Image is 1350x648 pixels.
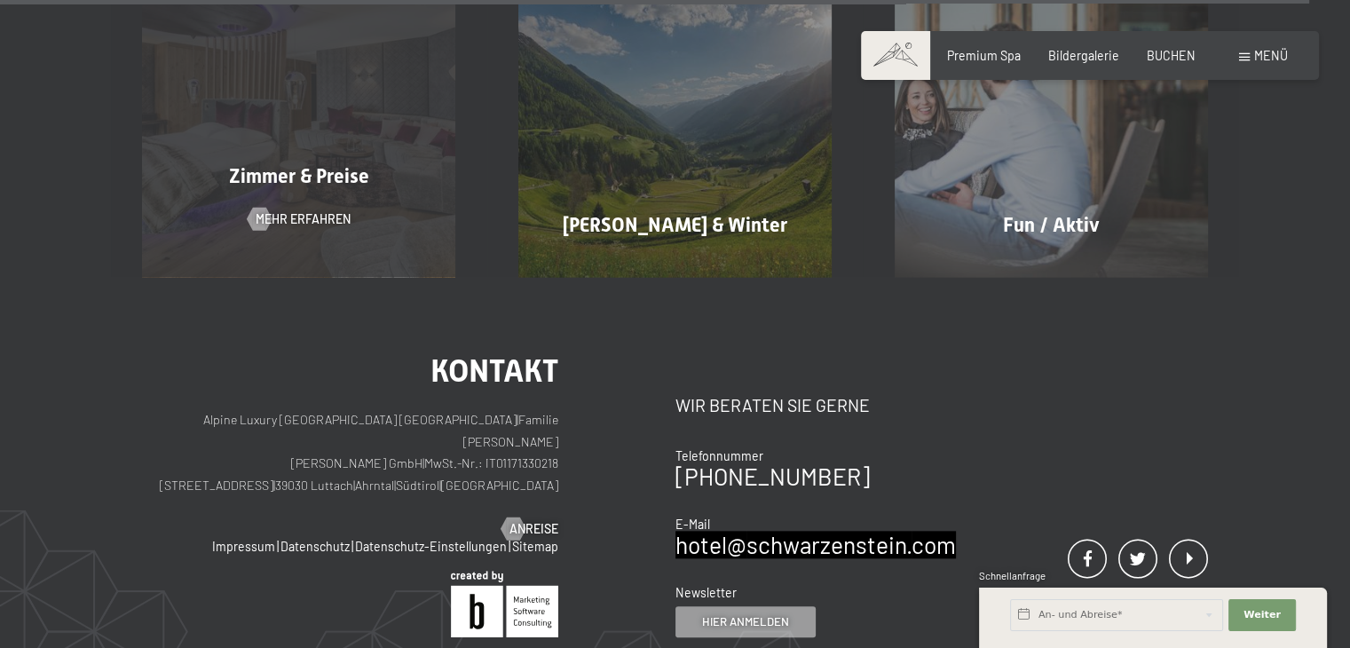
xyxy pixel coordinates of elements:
[439,478,441,493] span: |
[212,539,275,554] a: Impressum
[256,210,351,228] span: Mehr erfahren
[1228,599,1296,631] button: Weiter
[979,570,1046,581] span: Schnellanfrage
[1243,608,1281,622] span: Weiter
[273,478,275,493] span: |
[675,462,870,490] a: [PHONE_NUMBER]
[1147,48,1196,63] a: BUCHEN
[394,478,396,493] span: |
[517,412,518,427] span: |
[1003,214,1100,236] span: Fun / Aktiv
[702,613,789,629] span: Hier anmelden
[451,571,558,637] img: Brandnamic GmbH | Leading Hospitality Solutions
[512,539,558,554] a: Sitemap
[675,531,956,558] a: hotel@schwarzenstein.com
[353,478,355,493] span: |
[501,520,558,538] a: Anreise
[142,409,558,497] p: Alpine Luxury [GEOGRAPHIC_DATA] [GEOGRAPHIC_DATA] Familie [PERSON_NAME] [PERSON_NAME] GmbH MwSt.-...
[675,585,737,600] span: Newsletter
[430,352,558,389] span: Kontakt
[229,165,369,187] span: Zimmer & Preise
[351,539,353,554] span: |
[675,395,870,415] span: Wir beraten Sie gerne
[1254,48,1288,63] span: Menü
[675,517,710,532] span: E-Mail
[563,214,787,236] span: [PERSON_NAME] & Winter
[280,539,350,554] a: Datenschutz
[422,455,424,470] span: |
[947,48,1021,63] a: Premium Spa
[355,539,507,554] a: Datenschutz-Einstellungen
[509,520,558,538] span: Anreise
[1048,48,1119,63] a: Bildergalerie
[277,539,279,554] span: |
[509,539,510,554] span: |
[675,448,763,463] span: Telefonnummer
